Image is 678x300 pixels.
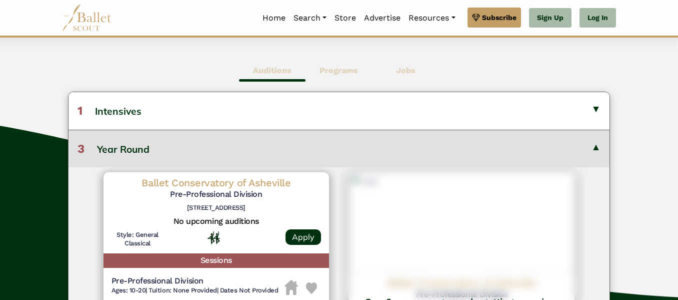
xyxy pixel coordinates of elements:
[111,216,321,227] h5: No upcoming auditions
[111,189,321,200] h5: Pre-Professional Division
[103,253,329,268] h5: Sessions
[289,8,330,29] a: Search
[529,8,571,28] a: Sign Up
[77,104,82,118] span: 1
[306,282,317,294] img: Heart
[404,8,459,29] a: Resources
[253,66,291,75] b: Auditions
[148,286,216,294] span: Tuition: None Provided
[68,92,610,129] button: 1Intensives
[68,130,610,167] button: 3Year Round
[111,231,164,248] h6: Style: General Classical
[111,276,278,286] h5: Pre-Professional Division
[482,12,516,23] span: Subscribe
[220,286,278,294] span: Dates Not Provided
[111,204,321,212] h6: [STREET_ADDRESS]
[360,8,404,29] a: Advertise
[579,8,616,28] a: Log In
[319,66,358,75] b: Programs
[77,142,84,156] span: 3
[258,8,289,29] a: Home
[207,231,220,244] img: In Person
[330,8,360,29] a: Store
[111,176,321,189] h4: Ballet Conservatory of Asheville
[285,229,321,245] a: Apply
[284,280,298,295] img: Housing Unavailable
[472,12,480,23] img: gem.svg
[396,66,415,75] b: Jobs
[111,286,278,295] h6: | |
[467,8,521,28] a: Subscribe
[111,286,146,294] span: Ages: 10-20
